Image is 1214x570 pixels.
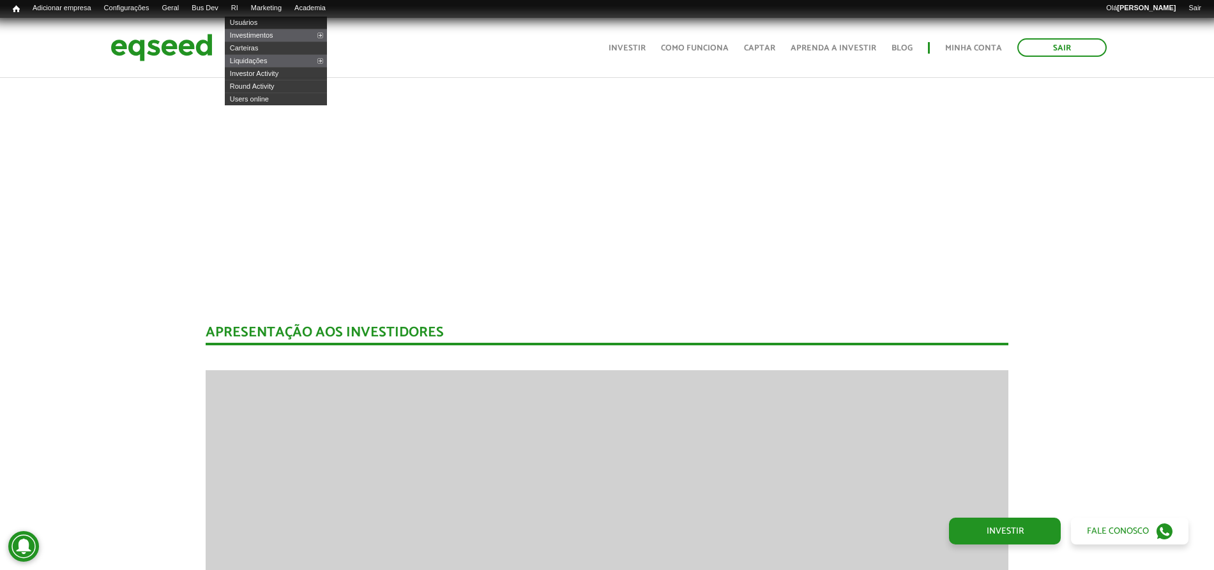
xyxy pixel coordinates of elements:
[945,44,1002,52] a: Minha conta
[26,3,98,13] a: Adicionar empresa
[185,3,225,13] a: Bus Dev
[206,326,1008,345] div: Apresentação aos investidores
[6,3,26,15] a: Início
[225,3,245,13] a: RI
[791,44,876,52] a: Aprenda a investir
[1117,4,1176,11] strong: [PERSON_NAME]
[1100,3,1182,13] a: Olá[PERSON_NAME]
[661,44,729,52] a: Como funciona
[245,3,288,13] a: Marketing
[744,44,775,52] a: Captar
[98,3,156,13] a: Configurações
[1071,518,1188,544] a: Fale conosco
[949,518,1061,544] a: Investir
[155,3,185,13] a: Geral
[1182,3,1208,13] a: Sair
[288,3,332,13] a: Academia
[892,44,913,52] a: Blog
[13,4,20,13] span: Início
[609,44,646,52] a: Investir
[225,16,327,29] a: Usuários
[110,31,213,64] img: EqSeed
[1017,38,1107,57] a: Sair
